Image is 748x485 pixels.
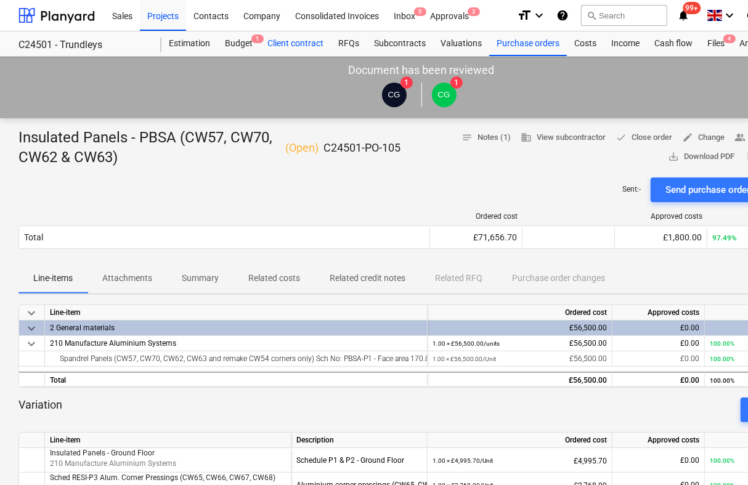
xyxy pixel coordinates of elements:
[734,132,746,143] span: people_alt
[567,31,604,56] a: Costs
[581,5,667,26] button: Search
[668,150,734,164] span: Download PDF
[611,128,677,147] button: Close order
[50,351,422,366] div: Spandrel Panels (CW57, CW70, CW62, CW63 and remake CW54 corners only) Sch No: PBSA-P1 - Face area...
[102,272,152,285] p: Attachments
[683,2,701,14] span: 99+
[50,320,422,335] div: 2 General materials
[612,433,705,448] div: Approved costs
[433,336,607,351] div: £56,500.00
[428,305,612,320] div: Ordered cost
[620,232,702,242] div: £1,800.00
[217,31,260,56] a: Budget1
[620,212,702,221] div: Approved costs
[489,31,567,56] a: Purchase orders
[428,433,612,448] div: Ordered cost
[457,128,516,147] button: Notes (1)
[468,7,480,16] span: 3
[433,373,607,388] div: £56,500.00
[616,131,672,145] span: Close order
[400,76,413,89] span: 1
[24,232,43,242] div: Total
[433,31,489,56] a: Valuations
[50,449,155,457] span: Insulated Panels - Ground Floor
[723,35,736,43] span: 4
[217,31,260,56] div: Budget
[291,433,428,448] div: Description
[710,356,734,362] small: 100.00%
[677,128,730,147] button: Change
[433,457,493,464] small: 1.00 × £4,995.70 / Unit
[251,35,264,43] span: 1
[617,351,699,367] div: £0.00
[668,151,679,162] span: save_alt
[18,397,62,422] p: Variation
[710,377,734,384] small: 100.00%
[710,340,734,347] small: 100.00%
[296,448,422,473] div: Schedule P1 & P2 - Ground Floor
[382,83,407,107] div: Cristi Gandulescu
[663,147,739,166] button: Download PDF
[617,448,699,473] div: £0.00
[461,131,511,145] span: Notes (1)
[18,39,147,52] div: C24501 - Trundleys
[388,90,400,99] span: CG
[700,31,732,56] div: Files
[248,272,300,285] p: Related costs
[323,141,400,155] p: C24501-PO-105
[700,31,732,56] a: Files4
[435,212,518,221] div: Ordered cost
[433,448,607,473] div: £4,995.70
[461,132,473,143] span: notes
[260,31,331,56] a: Client contract
[330,272,405,285] p: Related credit notes
[604,31,647,56] a: Income
[521,132,532,143] span: business
[50,459,176,468] span: 210 Manufacture Aluminium Systems
[433,356,496,362] small: 1.00 × £56,500.00 / Unit
[556,8,569,23] i: Knowledge base
[710,457,734,464] small: 100.00%
[722,8,737,23] i: keyboard_arrow_down
[438,90,450,99] span: CG
[45,372,428,387] div: Total
[622,184,641,195] p: Sent : -
[617,320,699,336] div: £0.00
[285,141,319,155] p: ( Open )
[433,351,607,367] div: £56,500.00
[433,340,500,347] small: 1.00 × £56,500.00 / units
[432,83,457,107] div: Cristi Gandulescu
[516,128,611,147] button: View subcontractor
[712,234,737,242] small: 97.49%
[517,8,532,23] i: format_size
[50,339,176,348] span: 210 Manufacture Aluminium Systems
[18,128,400,168] div: Insulated Panels - PBSA (CW57, CW70, CW62 & CW63)
[647,31,700,56] a: Cash flow
[182,272,219,285] p: Summary
[33,272,73,285] p: Line-items
[349,63,495,78] p: Document has been reviewed
[617,336,699,351] div: £0.00
[617,373,699,388] div: £0.00
[521,131,606,145] span: View subcontractor
[367,31,433,56] div: Subcontracts
[435,232,517,242] div: £71,656.70
[161,31,217,56] a: Estimation
[45,305,428,320] div: Line-item
[682,131,725,145] span: Change
[587,10,596,20] span: search
[331,31,367,56] a: RFQs
[682,132,693,143] span: edit
[612,305,705,320] div: Approved costs
[616,132,627,143] span: done
[532,8,547,23] i: keyboard_arrow_down
[677,8,689,23] i: notifications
